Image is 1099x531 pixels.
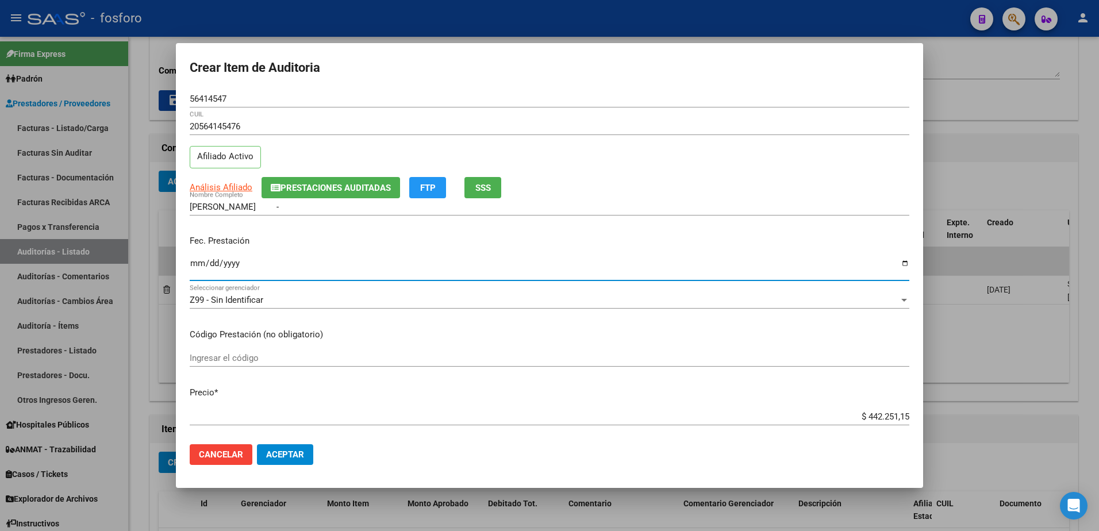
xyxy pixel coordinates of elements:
span: Cancelar [199,449,243,460]
span: Análisis Afiliado [190,182,252,193]
span: SSS [475,183,491,193]
h2: Crear Item de Auditoria [190,57,909,79]
p: Precio [190,386,909,399]
div: Open Intercom Messenger [1060,492,1088,520]
span: FTP [420,183,436,193]
button: FTP [409,177,446,198]
button: Aceptar [257,444,313,465]
button: Cancelar [190,444,252,465]
span: Z99 - Sin Identificar [190,295,263,305]
span: Aceptar [266,449,304,460]
span: Prestaciones Auditadas [280,183,391,193]
button: SSS [464,177,501,198]
p: Afiliado Activo [190,146,261,168]
p: Código Prestación (no obligatorio) [190,328,909,341]
button: Prestaciones Auditadas [262,177,400,198]
p: Fec. Prestación [190,234,909,248]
